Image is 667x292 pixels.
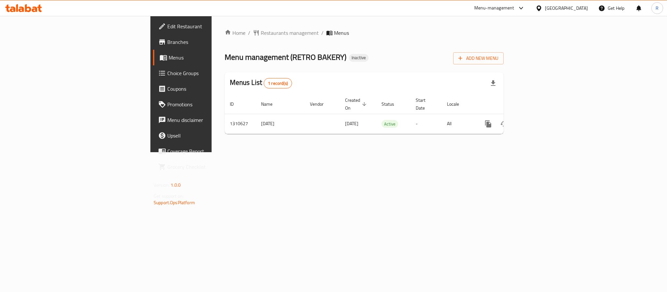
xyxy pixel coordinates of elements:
[225,29,504,37] nav: breadcrumb
[169,54,257,61] span: Menus
[256,114,305,134] td: [DATE]
[480,116,496,132] button: more
[167,85,257,93] span: Coupons
[345,119,358,128] span: [DATE]
[349,54,368,62] div: Inactive
[153,50,262,65] a: Menus
[153,19,262,34] a: Edit Restaurant
[167,147,257,155] span: Coverage Report
[153,143,262,159] a: Coverage Report
[264,80,292,86] span: 1 record(s)
[225,50,346,64] span: Menu management ( RETRO BAKERY )
[154,181,170,189] span: Version:
[171,181,181,189] span: 1.0.0
[167,100,257,108] span: Promotions
[230,78,292,88] h2: Menus List
[225,94,548,134] table: enhanced table
[153,112,262,128] a: Menu disclaimer
[230,100,242,108] span: ID
[153,128,262,143] a: Upsell
[167,163,257,171] span: Grocery Checklist
[264,78,292,88] div: Total records count
[167,69,257,77] span: Choice Groups
[458,54,498,62] span: Add New Menu
[321,29,324,37] li: /
[410,114,442,134] td: -
[167,132,257,139] span: Upsell
[153,81,262,97] a: Coupons
[153,34,262,50] a: Branches
[334,29,349,37] span: Menus
[153,97,262,112] a: Promotions
[349,55,368,60] span: Inactive
[153,65,262,81] a: Choice Groups
[474,4,514,12] div: Menu-management
[545,5,588,12] div: [GEOGRAPHIC_DATA]
[167,116,257,124] span: Menu disclaimer
[485,75,501,91] div: Export file
[345,96,368,112] span: Created On
[167,38,257,46] span: Branches
[382,100,403,108] span: Status
[496,116,512,132] button: Change Status
[153,159,262,175] a: Grocery Checklist
[310,100,332,108] span: Vendor
[154,192,184,200] span: Get support on:
[261,29,319,37] span: Restaurants management
[382,120,398,128] span: Active
[416,96,434,112] span: Start Date
[167,22,257,30] span: Edit Restaurant
[442,114,475,134] td: All
[261,100,281,108] span: Name
[656,5,659,12] span: R
[253,29,319,37] a: Restaurants management
[475,94,548,114] th: Actions
[447,100,467,108] span: Locale
[453,52,504,64] button: Add New Menu
[154,198,195,207] a: Support.OpsPlatform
